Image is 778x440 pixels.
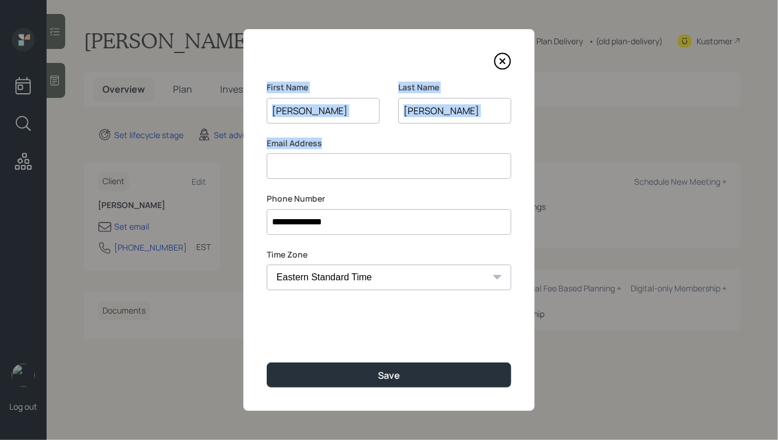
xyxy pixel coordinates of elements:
div: Save [378,369,400,382]
label: Last Name [398,82,511,93]
label: Time Zone [267,249,511,261]
label: Email Address [267,138,511,149]
label: Phone Number [267,193,511,205]
label: First Name [267,82,380,93]
button: Save [267,362,511,388]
